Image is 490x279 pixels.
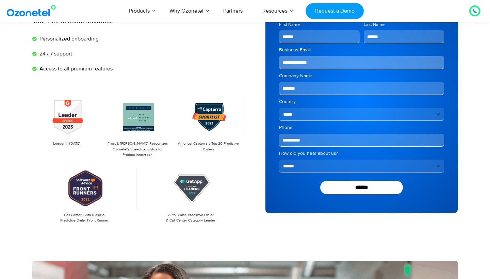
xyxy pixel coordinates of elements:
[279,47,444,53] label: Business Email
[364,21,444,28] label: Last Name
[279,21,360,28] label: First Name
[279,124,444,131] label: Phone
[306,3,364,19] a: Request a Demo
[279,150,444,157] label: How did you hear about us?
[142,212,240,224] p: Auto Dialer, Predictive Dialer & Call Center Category Leader
[38,50,72,58] span: 24 / 7 support
[38,65,113,73] span: Access to all premium features
[36,141,98,147] p: Leader in [DATE]
[279,72,444,79] label: Company Name
[107,141,168,158] p: Frost & [PERSON_NAME] Recognizes Ozonetel's Speech Analytics for Product Innovation
[279,98,444,105] label: Country
[38,35,99,43] span: Personalized onboarding
[36,212,133,224] p: Call Center, Auto Dialer & Predictive Dialer Front Runner
[178,141,240,152] p: Amongst Capterra’s Top 20 Predictive Dialers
